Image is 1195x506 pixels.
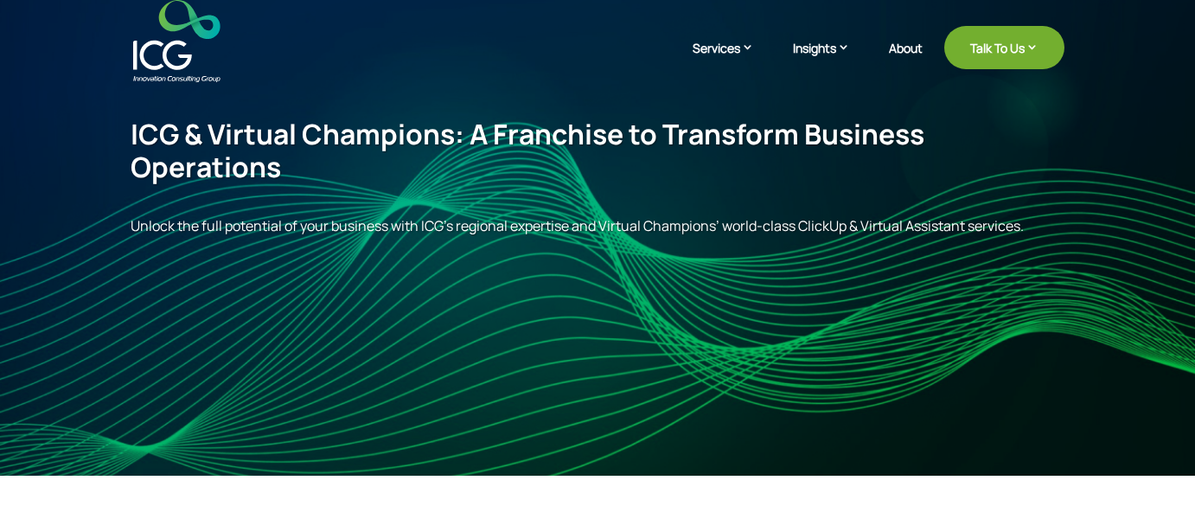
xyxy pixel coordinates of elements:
a: Services [693,39,771,82]
span: Unlock the full potential of your business with ICG’s regional expertise and Virtual Champions’ w... [131,216,1024,235]
a: Insights [793,39,867,82]
span: ICG & Virtual Champions: A Franchise to Transform Business Operations [131,115,924,186]
iframe: Chat Widget [908,319,1195,506]
a: Talk To Us [944,26,1064,69]
a: About [889,42,923,82]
